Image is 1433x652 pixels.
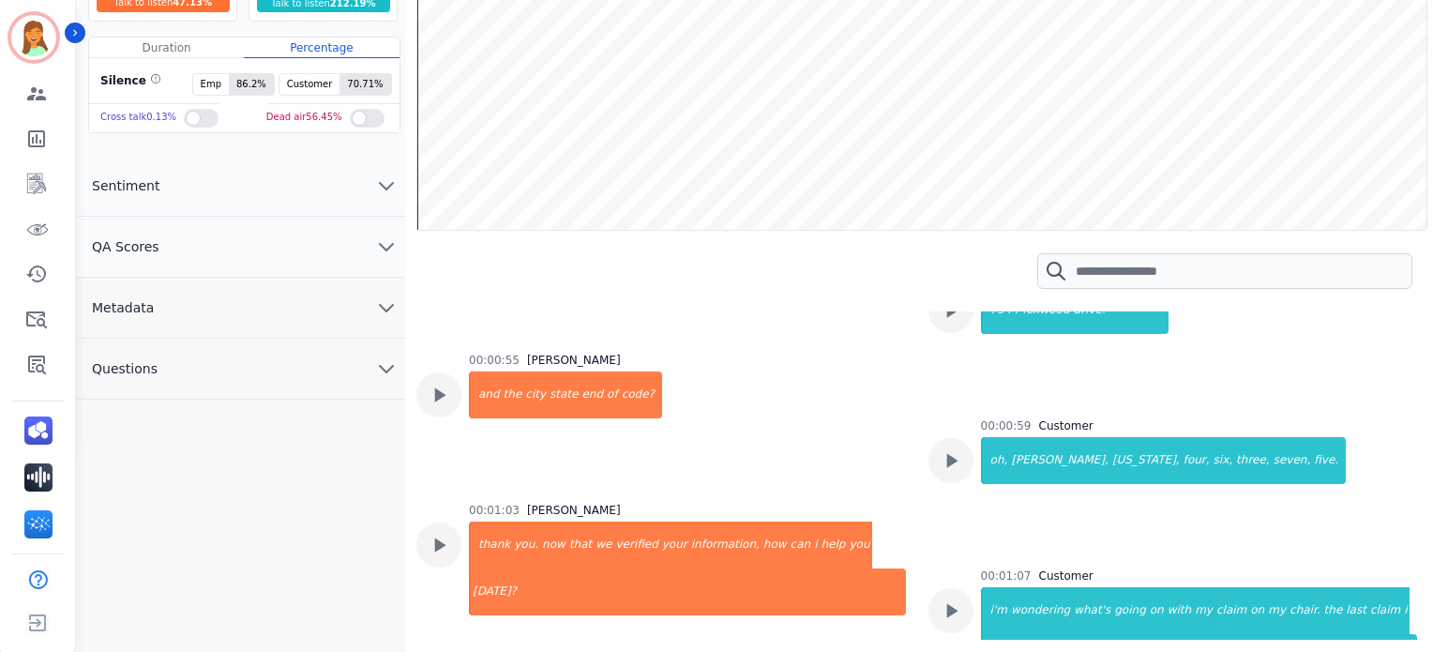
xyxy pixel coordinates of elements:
[1322,587,1345,634] div: the
[527,353,621,368] div: [PERSON_NAME]
[375,357,398,380] svg: chevron down
[1072,587,1112,634] div: what's
[1312,437,1346,484] div: five.
[1214,587,1248,634] div: claim
[1234,437,1272,484] div: three,
[11,15,56,60] img: Bordered avatar
[660,522,689,569] div: your
[89,38,244,58] div: Duration
[1110,437,1182,484] div: [US_STATE],
[1368,587,1402,634] div: claim
[983,437,1010,484] div: oh,
[548,371,580,418] div: state
[1402,587,1409,634] div: i
[1039,418,1094,433] div: Customer
[193,74,229,95] span: Emp
[77,298,169,317] span: Metadata
[375,174,398,197] svg: chevron down
[469,503,520,518] div: 00:01:03
[77,278,405,339] button: Metadata chevron down
[847,522,871,569] div: you
[820,522,848,569] div: help
[1166,587,1193,634] div: with
[1272,437,1313,484] div: seven,
[1248,587,1266,634] div: on
[540,522,567,569] div: now
[689,522,762,569] div: information,
[471,569,906,615] div: [DATE]?
[244,38,399,58] div: Percentage
[789,522,813,569] div: can
[567,522,594,569] div: that
[77,237,174,256] span: QA Scores
[981,418,1032,433] div: 00:00:59
[97,73,161,96] div: Silence
[229,74,274,95] span: 86.2 %
[469,353,520,368] div: 00:00:55
[339,74,390,95] span: 70.71 %
[1193,587,1214,634] div: my
[77,339,405,400] button: Questions chevron down
[527,503,621,518] div: [PERSON_NAME]
[471,522,512,569] div: thank
[1148,587,1166,634] div: on
[266,104,342,131] div: Dead air 56.45 %
[1212,437,1235,484] div: six,
[471,371,502,418] div: and
[502,371,524,418] div: the
[77,176,174,195] span: Sentiment
[983,587,1009,634] div: i'm
[594,522,613,569] div: we
[375,235,398,258] svg: chevron down
[812,522,819,569] div: i
[1182,437,1212,484] div: four,
[1288,587,1322,634] div: chair.
[77,359,173,378] span: Questions
[1112,587,1148,634] div: going
[613,522,659,569] div: verified
[1009,437,1110,484] div: [PERSON_NAME],
[1009,587,1072,634] div: wondering
[762,522,789,569] div: how
[279,74,340,95] span: Customer
[77,156,405,217] button: Sentiment chevron down
[375,296,398,319] svg: chevron down
[580,371,605,418] div: end
[1266,587,1288,634] div: my
[100,104,176,131] div: Cross talk 0.13 %
[512,522,540,569] div: you.
[77,217,405,278] button: QA Scores chevron down
[523,371,548,418] div: city
[1344,587,1368,634] div: last
[620,371,662,418] div: code?
[1039,569,1094,584] div: Customer
[981,569,1032,584] div: 00:01:07
[605,371,620,418] div: of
